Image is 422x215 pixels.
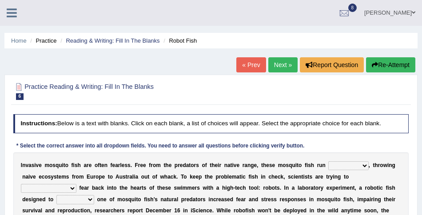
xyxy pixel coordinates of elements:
b: T [181,174,183,180]
b: t [231,162,232,168]
b: u [144,174,147,180]
b: r [219,174,221,180]
b: o [265,185,268,191]
b: o [221,174,224,180]
b: i [107,185,108,191]
b: t [189,162,191,168]
b: a [167,174,171,180]
b: c [243,174,246,180]
b: e [168,185,171,191]
b: i [387,162,389,168]
b: e [39,162,42,168]
b: w [160,174,164,180]
b: g [227,185,230,191]
b: r [219,162,221,168]
b: d [183,162,186,168]
b: x [329,185,332,191]
h2: Practice Reading & Writing: Fill In The Blanks [13,81,259,100]
b: e [102,174,105,180]
b: n [247,162,251,168]
b: r [118,162,120,168]
b: k [190,174,193,180]
b: f [305,162,307,168]
b: m [232,174,237,180]
b: , [257,162,258,168]
b: t [275,185,277,191]
b: n [389,162,392,168]
b: t [326,174,328,180]
b: m [183,185,187,191]
b: r [243,162,245,168]
b: i [307,162,308,168]
b: , [283,174,285,180]
b: h [271,174,275,180]
b: o [283,162,286,168]
b: u [59,162,62,168]
b: h [165,162,168,168]
b: n [108,185,111,191]
b: n [298,174,301,180]
button: Re-Attempt [366,57,415,72]
b: Instructions: [20,120,57,127]
b: h [255,174,258,180]
b: g [251,162,254,168]
b: e [140,162,143,168]
b: a [115,162,118,168]
b: n [263,174,266,180]
b: e [266,162,269,168]
b: h [230,185,233,191]
b: s [124,162,127,168]
b: o [49,162,52,168]
b: c [278,174,281,180]
b: r [263,185,266,191]
b: h [211,162,215,168]
b: s [32,162,35,168]
b: t [142,185,143,191]
b: o [44,174,48,180]
b: b [92,185,95,191]
b: a [129,174,132,180]
b: s [196,162,199,168]
b: s [308,162,311,168]
b: e [59,174,62,180]
b: t [344,174,346,180]
b: e [39,174,42,180]
b: t [314,185,315,191]
b: f [152,185,154,191]
li: Practice [28,36,56,45]
b: s [127,162,131,168]
b: t [126,174,127,180]
b: r [178,162,180,168]
b: l [227,174,229,180]
b: b [269,185,272,191]
b: f [72,162,73,168]
b: e [81,185,84,191]
b: n [22,162,25,168]
b: k [173,174,176,180]
b: t [108,174,110,180]
b: s [54,174,57,180]
b: - [233,185,235,191]
b: e [275,174,278,180]
b: r [318,174,320,180]
b: i [62,162,63,168]
b: g [392,162,395,168]
b: s [252,174,255,180]
b: f [98,162,100,168]
b: a [236,174,239,180]
b: f [149,162,151,168]
b: a [135,174,138,180]
b: e [122,162,125,168]
b: r [194,162,196,168]
b: c [240,185,243,191]
b: t [119,185,121,191]
b: e [33,174,36,180]
b: i [333,174,334,180]
b: k [281,174,284,180]
b: r [378,162,380,168]
b: w [383,162,387,168]
b: i [261,174,262,180]
b: o [96,174,99,180]
b: i [134,174,135,180]
b: s [309,174,312,180]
